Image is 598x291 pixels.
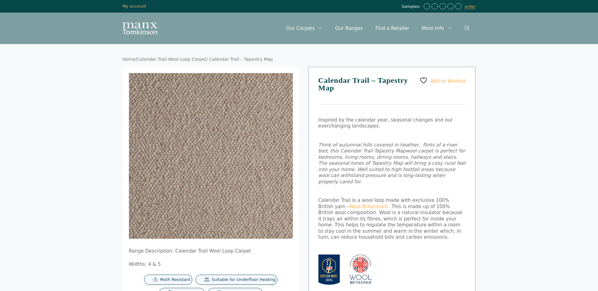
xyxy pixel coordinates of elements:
span: Suitable for Underfloor Heating [212,277,276,282]
img: Manx Tomkinson [123,22,157,34]
a: More Info [415,19,458,38]
span: Moth Resistant [160,277,191,282]
a: order [465,4,476,9]
a: Calendar Trail Wool Loop Carpet [137,57,206,62]
span: Samples: [402,4,422,9]
a: Our Carpets [280,19,329,38]
nav: Primary [280,19,476,38]
span: Add to Wishlist [431,78,466,84]
p: Widths: 4 & 5 [129,261,293,268]
p: Calendar Trail is a wool loop made with exclusive 100% British yarn – . This is made up of 100% B... [318,197,466,241]
a: Find a Retailer [369,19,415,38]
p: Inspired by the calendar year, seasonal changes and our everchanging landscapes. [318,117,466,129]
em: Think of autumnal hills covered in heather, flints of a river bed, this Calendar Trail Tapestry Map [318,142,458,154]
em: wool carpet is perfect for bedrooms, living rooms, dining rooms, hallways and stairs. The seasona... [318,148,466,185]
a: Our Ranges [329,19,369,38]
a: Wool Britannia® [349,204,388,209]
a: Home [123,57,136,62]
a: My account [123,4,146,9]
a: Open Search Bar [458,19,476,38]
nav: Breadcrumb [123,57,476,62]
p: Range Description: Calendar Trail Wool Loop Carpet [129,248,293,254]
h1: Calendar Trail – Tapestry Map [318,77,466,105]
a: Add to Wishlist [420,77,466,84]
